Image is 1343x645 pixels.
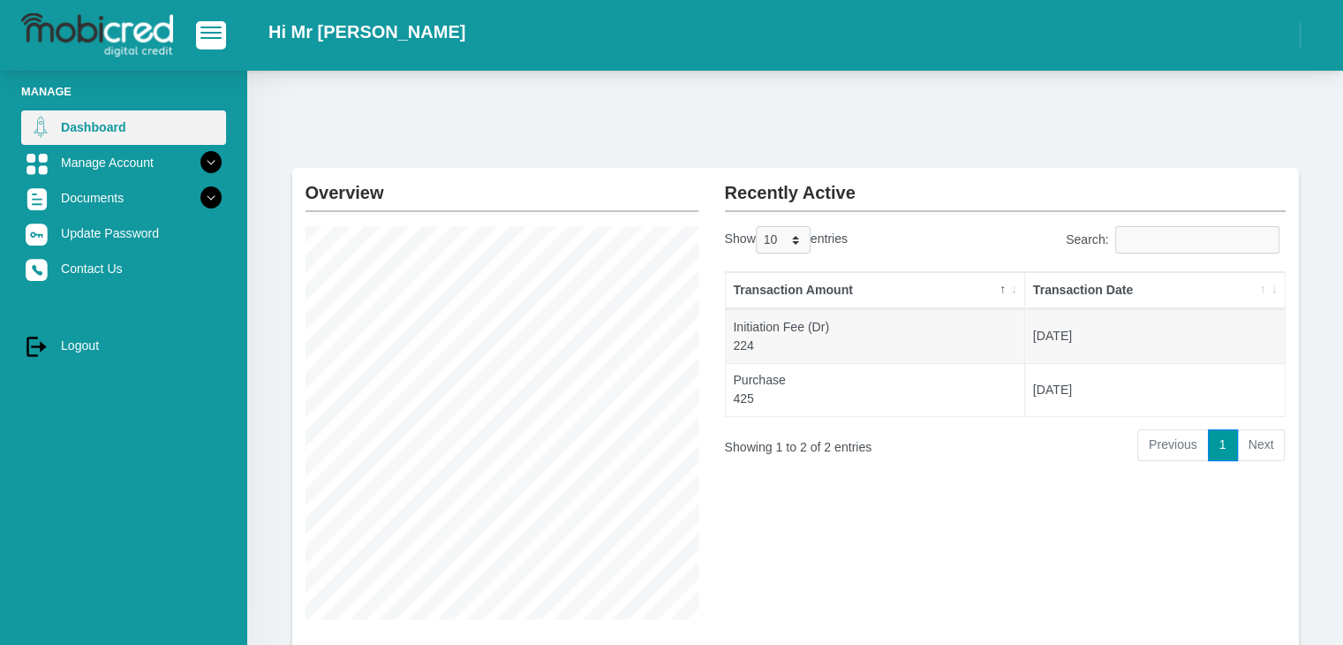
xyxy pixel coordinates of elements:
[756,226,811,254] select: Showentries
[726,363,1025,417] td: Purchase 425
[1115,226,1279,254] input: Search:
[21,252,226,285] a: Contact Us
[1025,363,1285,417] td: [DATE]
[268,21,465,42] h2: Hi Mr [PERSON_NAME]
[1066,226,1286,254] label: Search:
[1208,429,1238,461] a: 1
[726,309,1025,363] td: Initiation Fee (Dr) 224
[725,428,943,457] div: Showing 1 to 2 of 2 entries
[21,181,226,215] a: Documents
[21,329,226,362] a: Logout
[21,216,226,250] a: Update Password
[726,272,1025,309] th: Transaction Amount: activate to sort column descending
[1025,272,1285,309] th: Transaction Date: activate to sort column ascending
[725,226,848,254] label: Show entries
[21,146,226,179] a: Manage Account
[21,83,226,100] li: Manage
[1025,309,1285,363] td: [DATE]
[306,168,698,203] h2: Overview
[21,13,173,57] img: logo-mobicred.svg
[725,168,1286,203] h2: Recently Active
[21,110,226,144] a: Dashboard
